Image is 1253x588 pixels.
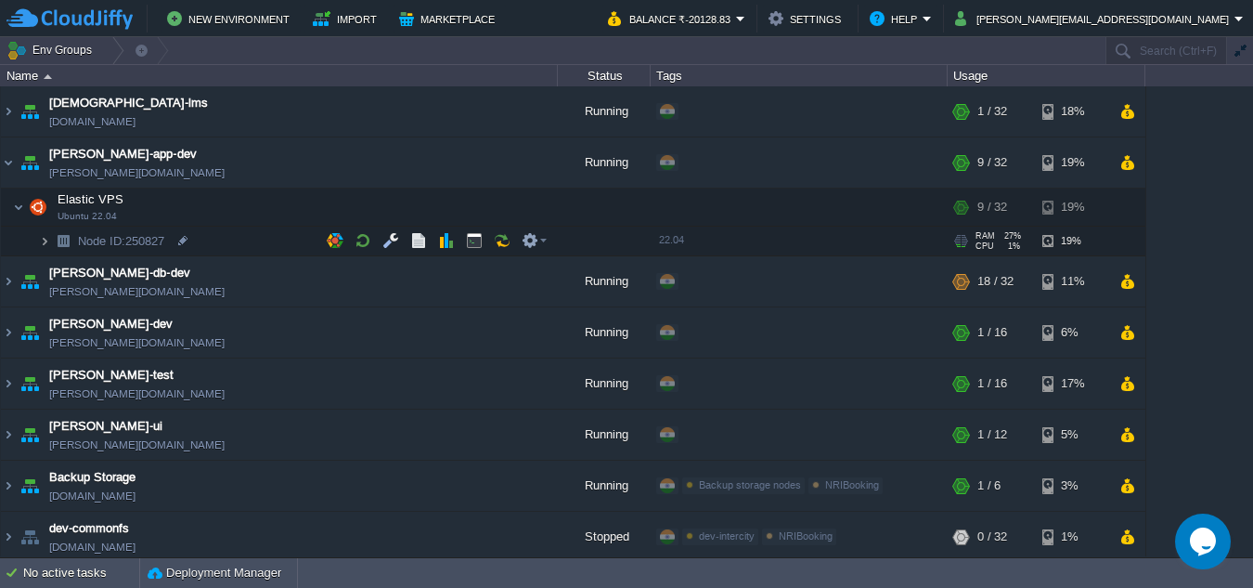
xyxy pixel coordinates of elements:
img: AMDAwAAAACH5BAEAAAAALAAAAAABAAEAAAICRAEAOw== [17,137,43,188]
div: Running [558,137,651,188]
img: AMDAwAAAACH5BAEAAAAALAAAAAABAAEAAAICRAEAOw== [17,256,43,307]
img: AMDAwAAAACH5BAEAAAAALAAAAAABAAEAAAICRAEAOw== [1,461,16,511]
div: 18 / 32 [977,256,1014,307]
div: 5% [1042,410,1103,460]
span: 250827 [76,233,167,249]
img: CloudJiffy [6,7,133,31]
img: AMDAwAAAACH5BAEAAAAALAAAAAABAAEAAAICRAEAOw== [1,512,16,562]
div: Running [558,307,651,358]
img: AMDAwAAAACH5BAEAAAAALAAAAAABAAEAAAICRAEAOw== [1,86,16,137]
a: [PERSON_NAME]-dev [49,315,173,333]
button: Env Groups [6,37,98,63]
button: Import [313,7,382,30]
span: [DOMAIN_NAME] [49,487,136,505]
span: Ubuntu 22.04 [58,211,117,222]
span: 22.04 [659,234,684,245]
img: AMDAwAAAACH5BAEAAAAALAAAAAABAAEAAAICRAEAOw== [1,410,16,460]
div: 1 / 32 [977,86,1007,137]
div: Tags [652,65,947,86]
img: AMDAwAAAACH5BAEAAAAALAAAAAABAAEAAAICRAEAOw== [13,189,24,226]
img: AMDAwAAAACH5BAEAAAAALAAAAAABAAEAAAICRAEAOw== [17,86,43,137]
span: NRIBooking [825,479,879,490]
img: AMDAwAAAACH5BAEAAAAALAAAAAABAAEAAAICRAEAOw== [50,227,76,255]
div: 18% [1042,86,1103,137]
a: dev-commonfs [49,519,129,538]
div: 19% [1042,189,1103,226]
div: 0 / 32 [977,512,1007,562]
span: [PERSON_NAME][DOMAIN_NAME] [49,282,225,301]
a: [PERSON_NAME]-ui [49,417,162,436]
div: 1 / 12 [977,410,1007,460]
div: No active tasks [23,558,139,588]
div: 19% [1042,227,1103,255]
a: [PERSON_NAME]-db-dev [49,264,190,282]
div: Running [558,461,651,511]
img: AMDAwAAAACH5BAEAAAAALAAAAAABAAEAAAICRAEAOw== [44,74,52,79]
a: [PERSON_NAME]-app-dev [49,145,197,163]
span: CPU [975,242,994,251]
img: AMDAwAAAACH5BAEAAAAALAAAAAABAAEAAAICRAEAOw== [1,256,16,307]
div: 9 / 32 [977,137,1007,188]
div: Running [558,256,651,307]
div: 1 / 6 [977,461,1001,511]
img: AMDAwAAAACH5BAEAAAAALAAAAAABAAEAAAICRAEAOw== [17,512,43,562]
div: Status [559,65,650,86]
img: AMDAwAAAACH5BAEAAAAALAAAAAABAAEAAAICRAEAOw== [1,359,16,409]
a: Backup Storage [49,468,136,487]
div: 17% [1042,359,1103,409]
span: Backup storage nodes [699,479,801,490]
div: Usage [949,65,1144,86]
div: 19% [1042,137,1103,188]
a: [PERSON_NAME][DOMAIN_NAME] [49,163,225,182]
div: 6% [1042,307,1103,358]
span: NRIBooking [779,530,833,542]
div: Stopped [558,512,651,562]
img: AMDAwAAAACH5BAEAAAAALAAAAAABAAEAAAICRAEAOw== [17,410,43,460]
img: AMDAwAAAACH5BAEAAAAALAAAAAABAAEAAAICRAEAOw== [1,137,16,188]
button: Balance ₹-20128.83 [608,7,736,30]
img: AMDAwAAAACH5BAEAAAAALAAAAAABAAEAAAICRAEAOw== [17,307,43,358]
div: Running [558,86,651,137]
div: Name [2,65,557,86]
span: Elastic VPS [56,191,126,207]
button: Help [870,7,923,30]
div: 1% [1042,512,1103,562]
img: AMDAwAAAACH5BAEAAAAALAAAAAABAAEAAAICRAEAOw== [25,189,51,226]
button: Deployment Manager [148,564,281,582]
a: [DEMOGRAPHIC_DATA]-lms [49,94,208,112]
span: Node ID: [78,234,125,248]
span: dev-intercity [699,530,755,542]
div: Running [558,359,651,409]
a: Elastic VPSUbuntu 22.04 [56,192,126,206]
a: [PERSON_NAME][DOMAIN_NAME] [49,436,225,454]
span: RAM [975,231,995,241]
div: 11% [1042,256,1103,307]
a: [DOMAIN_NAME] [49,112,136,131]
button: [PERSON_NAME][EMAIL_ADDRESS][DOMAIN_NAME] [955,7,1234,30]
div: 1 / 16 [977,359,1007,409]
button: New Environment [167,7,295,30]
span: [PERSON_NAME]-test [49,366,174,385]
button: Settings [769,7,846,30]
div: 1 / 16 [977,307,1007,358]
img: AMDAwAAAACH5BAEAAAAALAAAAAABAAEAAAICRAEAOw== [17,359,43,409]
div: Running [558,410,651,460]
button: Marketplace [399,7,500,30]
img: AMDAwAAAACH5BAEAAAAALAAAAAABAAEAAAICRAEAOw== [39,227,50,255]
span: 1% [1001,242,1020,251]
img: AMDAwAAAACH5BAEAAAAALAAAAAABAAEAAAICRAEAOw== [17,461,43,511]
div: 3% [1042,461,1103,511]
iframe: chat widget [1175,514,1234,569]
a: Node ID:250827 [76,233,167,249]
img: AMDAwAAAACH5BAEAAAAALAAAAAABAAEAAAICRAEAOw== [1,307,16,358]
span: 27% [1002,231,1021,241]
a: [PERSON_NAME][DOMAIN_NAME] [49,385,225,403]
a: [PERSON_NAME][DOMAIN_NAME] [49,333,225,352]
